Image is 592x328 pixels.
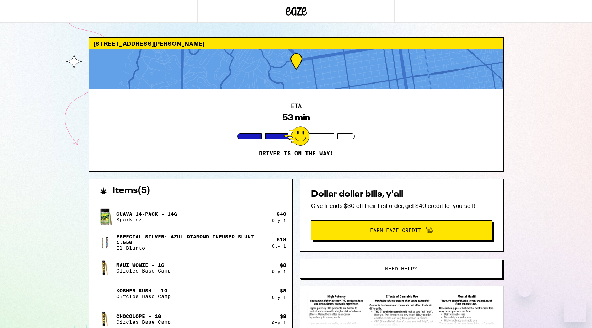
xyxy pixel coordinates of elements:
p: Circles Base Camp [116,268,171,274]
div: 53 min [282,113,310,123]
div: $ 18 [277,237,286,242]
span: Need help? [385,266,417,271]
div: $ 8 [280,262,286,268]
p: Circles Base Camp [116,294,171,299]
iframe: Close message [518,283,532,297]
div: Qty: 1 [272,321,286,325]
img: Guava 14-Pack - 14g [95,207,115,227]
h2: Dollar dollar bills, y'all [311,190,492,199]
div: Qty: 1 [272,269,286,274]
p: El Blunto [116,245,266,251]
img: Maui Wowie - 1g [95,258,115,278]
p: Circles Base Camp [116,319,171,325]
p: Sparkiez [116,217,177,222]
img: SB 540 Brochure preview [307,293,496,326]
div: $ 8 [280,288,286,294]
p: Give friends $30 off their first order, get $40 credit for yourself! [311,202,492,210]
button: Earn Eaze Credit [311,220,492,240]
div: $ 8 [280,313,286,319]
p: Guava 14-Pack - 14g [116,211,177,217]
img: Especial Silver: Azul Diamond Infused Blunt - 1.65g [95,236,115,249]
p: Kosher Kush - 1g [116,288,171,294]
div: Qty: 1 [272,218,286,223]
h2: ETA [291,103,302,109]
button: Need help? [300,259,502,279]
h2: Items ( 5 ) [113,187,150,195]
div: [STREET_ADDRESS][PERSON_NAME] [89,38,503,49]
p: Maui Wowie - 1g [116,262,171,268]
p: Especial Silver: Azul Diamond Infused Blunt - 1.65g [116,234,266,245]
img: Kosher Kush - 1g [95,284,115,303]
p: Driver is on the way! [259,150,334,157]
div: $ 40 [277,211,286,217]
p: Chocolope - 1g [116,313,171,319]
div: Qty: 1 [272,244,286,248]
div: Qty: 1 [272,295,286,300]
iframe: Button to launch messaging window [564,300,586,322]
span: Earn Eaze Credit [370,228,421,233]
